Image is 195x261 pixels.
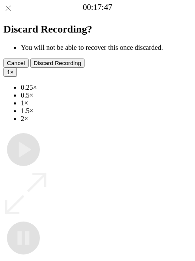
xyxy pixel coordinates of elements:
[7,69,10,75] span: 1
[3,23,192,35] h2: Discard Recording?
[21,84,192,91] li: 0.25×
[83,3,112,12] a: 00:17:47
[21,115,192,123] li: 2×
[21,107,192,115] li: 1.5×
[21,99,192,107] li: 1×
[3,59,29,68] button: Cancel
[3,68,17,77] button: 1×
[21,44,192,52] li: You will not be able to recover this once discarded.
[21,91,192,99] li: 0.5×
[30,59,85,68] button: Discard Recording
